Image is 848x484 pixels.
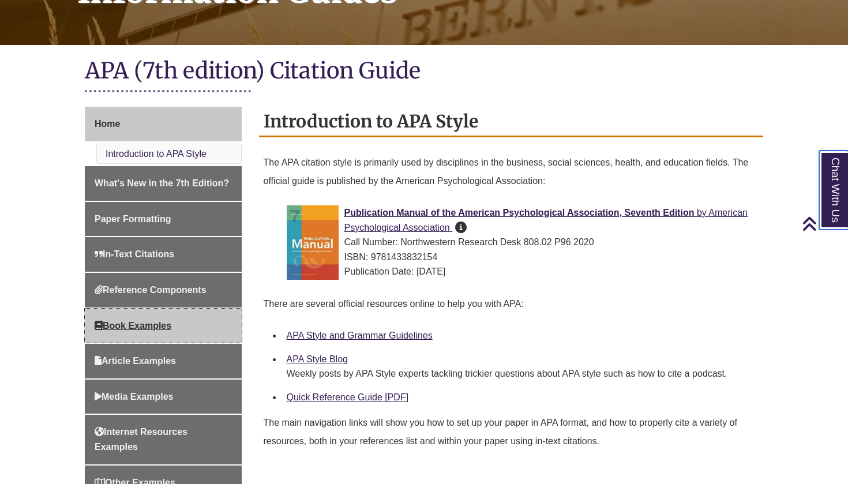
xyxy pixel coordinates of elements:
[259,107,764,137] h2: Introduction to APA Style
[85,107,242,141] a: Home
[95,178,229,188] span: What's New in the 7th Edition?
[287,367,755,381] div: Weekly posts by APA Style experts tackling trickier questions about APA style such as how to cite...
[85,166,242,201] a: What's New in the 7th Edition?
[85,273,242,307] a: Reference Components
[697,208,707,217] span: by
[85,202,242,237] a: Paper Formatting
[287,331,433,340] a: APA Style and Grammar Guidelines
[85,309,242,343] a: Book Examples
[95,356,176,366] span: Article Examples
[95,321,171,331] span: Book Examples
[802,216,845,231] a: Back to Top
[95,249,174,259] span: In-Text Citations
[95,392,174,402] span: Media Examples
[287,235,755,250] div: Call Number: Northwestern Research Desk 808.02 P96 2020
[264,409,759,455] p: The main navigation links will show you how to set up your paper in APA format, and how to proper...
[264,290,759,318] p: There are several official resources online to help you with APA:
[344,208,748,232] span: American Psychological Association
[287,250,755,265] div: ISBN: 9781433832154
[287,264,755,279] div: Publication Date: [DATE]
[85,415,242,464] a: Internet Resources Examples
[85,237,242,272] a: In-Text Citations
[344,208,695,217] span: Publication Manual of the American Psychological Association, Seventh Edition
[95,214,171,224] span: Paper Formatting
[95,285,207,295] span: Reference Components
[95,119,120,129] span: Home
[287,392,409,402] a: Quick Reference Guide [PDF]
[264,149,759,195] p: The APA citation style is primarily used by disciplines in the business, social sciences, health,...
[95,427,187,452] span: Internet Resources Examples
[85,380,242,414] a: Media Examples
[106,149,207,159] a: Introduction to APA Style
[287,354,348,364] a: APA Style Blog
[344,208,748,232] a: Publication Manual of the American Psychological Association, Seventh Edition by American Psychol...
[85,57,763,87] h1: APA (7th edition) Citation Guide
[85,344,242,378] a: Article Examples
